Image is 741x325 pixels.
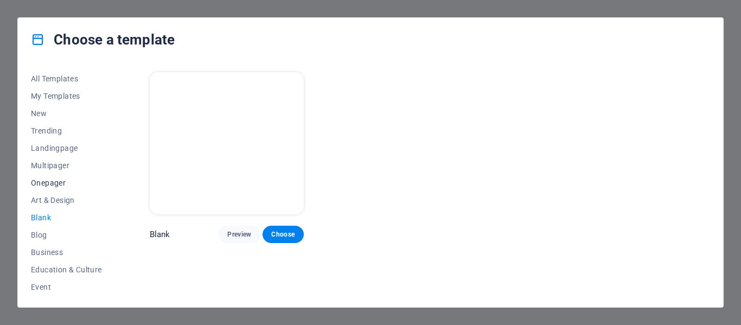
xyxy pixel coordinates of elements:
[150,72,304,214] img: Blank
[31,105,102,122] button: New
[31,144,102,152] span: Landingpage
[31,139,102,157] button: Landingpage
[31,196,102,205] span: Art & Design
[263,226,304,243] button: Choose
[31,265,102,274] span: Education & Culture
[31,248,102,257] span: Business
[31,87,102,105] button: My Templates
[227,230,251,239] span: Preview
[31,283,102,291] span: Event
[31,109,102,118] span: New
[31,157,102,174] button: Multipager
[31,231,102,239] span: Blog
[31,244,102,261] button: Business
[31,92,102,100] span: My Templates
[31,192,102,209] button: Art & Design
[31,179,102,187] span: Onepager
[31,31,175,48] h4: Choose a template
[271,230,295,239] span: Choose
[31,74,102,83] span: All Templates
[150,229,170,240] p: Blank
[31,122,102,139] button: Trending
[31,278,102,296] button: Event
[31,174,102,192] button: Onepager
[219,226,260,243] button: Preview
[31,209,102,226] button: Blank
[31,70,102,87] button: All Templates
[31,213,102,222] span: Blank
[31,226,102,244] button: Blog
[31,161,102,170] span: Multipager
[31,261,102,278] button: Education & Culture
[31,126,102,135] span: Trending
